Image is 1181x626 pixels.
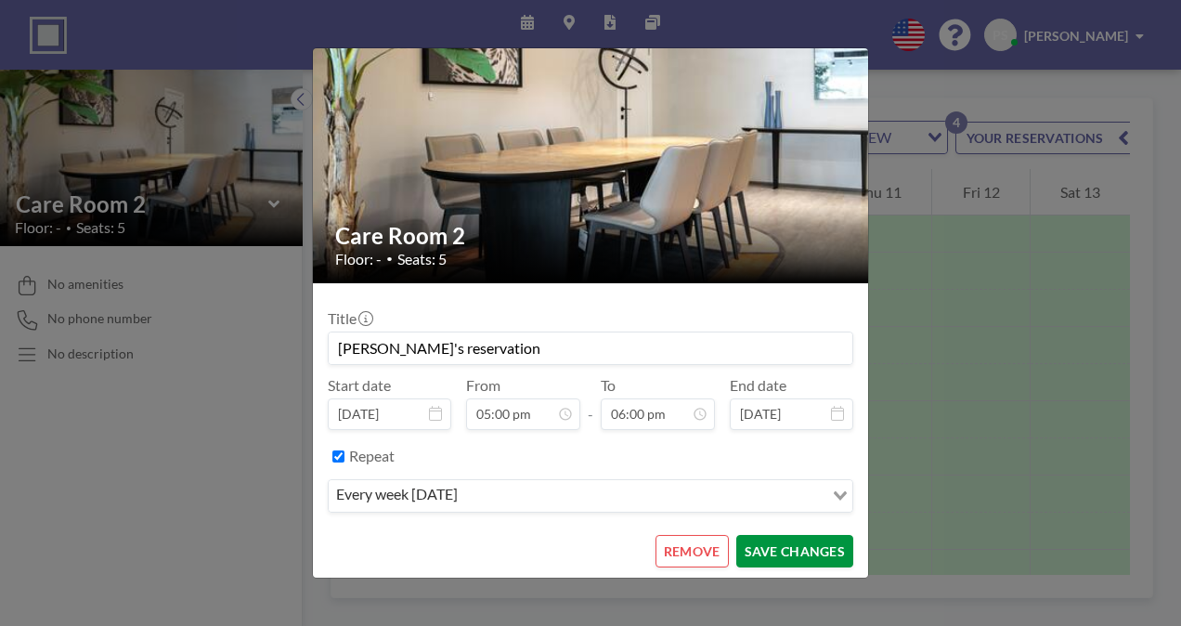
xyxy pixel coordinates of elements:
[730,376,786,395] label: End date
[335,222,848,250] h2: Care Room 2
[335,250,382,268] span: Floor: -
[588,383,593,424] span: -
[332,484,461,508] span: every week [DATE]
[736,535,853,567] button: SAVE CHANGES
[463,484,822,508] input: Search for option
[466,376,500,395] label: From
[329,480,852,512] div: Search for option
[397,250,447,268] span: Seats: 5
[328,309,371,328] label: Title
[349,447,395,465] label: Repeat
[329,333,852,364] input: (No title)
[601,376,616,395] label: To
[328,376,391,395] label: Start date
[386,252,393,266] span: •
[655,535,729,567] button: REMOVE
